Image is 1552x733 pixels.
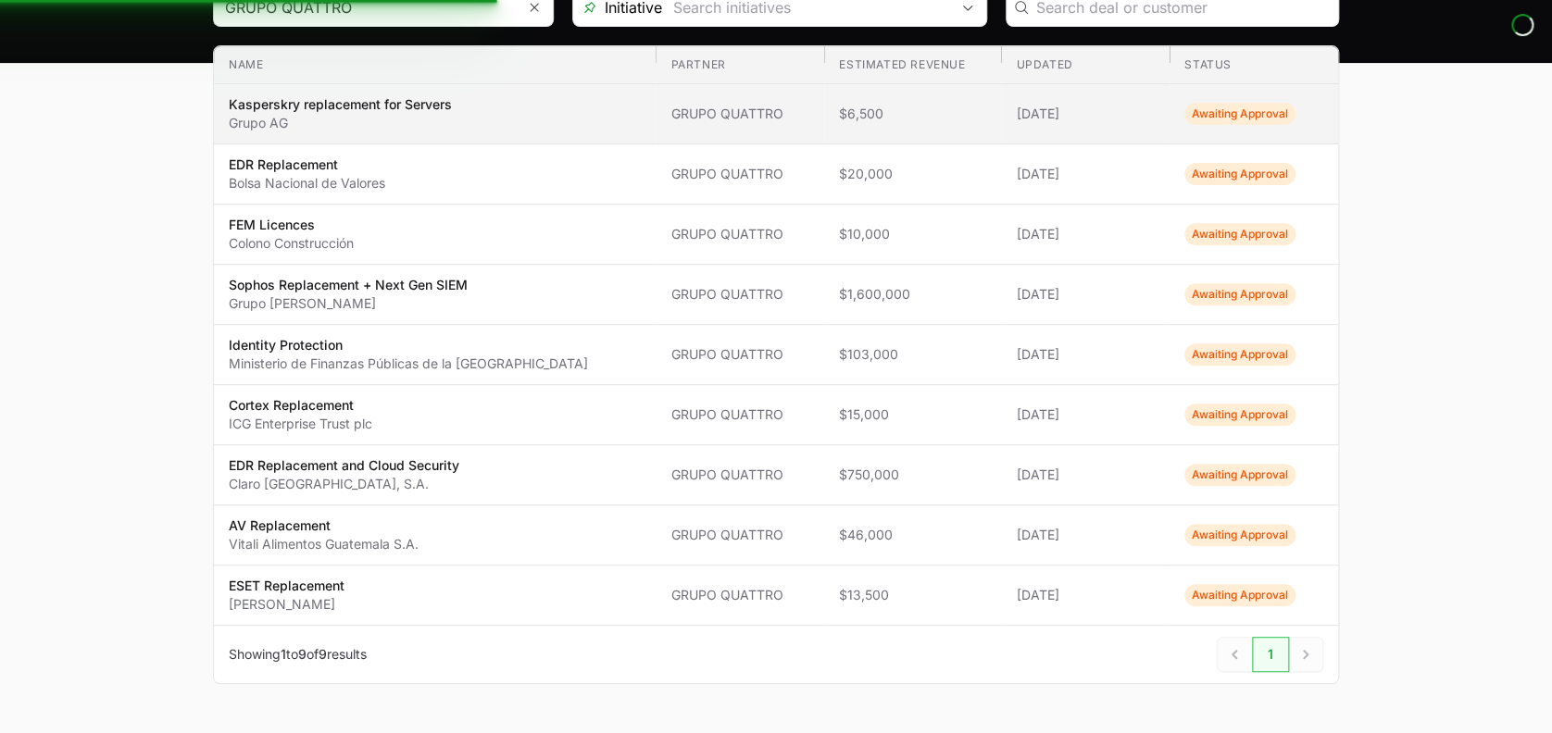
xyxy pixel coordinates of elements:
[1001,46,1170,84] th: Updated
[229,155,385,174] p: EDR Replacement
[839,405,986,424] span: $15,000
[839,105,986,123] span: $6,500
[229,475,459,493] p: Claro [GEOGRAPHIC_DATA], S.A.
[839,586,986,604] span: $13,500
[1016,405,1155,424] span: [DATE]
[839,526,986,544] span: $46,000
[1016,225,1155,243] span: [DATE]
[839,165,986,183] span: $20,000
[229,95,452,114] p: Kasperskry replacement for Servers
[229,114,452,132] p: Grupo AG
[298,646,307,662] span: 9
[1170,46,1338,84] th: Status
[229,234,354,253] p: Colono Construcción
[229,516,419,535] p: AV Replacement
[656,46,824,84] th: Partner
[229,336,588,354] p: Identity Protection
[670,225,809,243] span: GRUPO QUATTRO
[229,276,468,294] p: Sophos Replacement + Next Gen SIEM
[1016,586,1155,604] span: [DATE]
[229,535,419,553] p: Vitali Alimentos Guatemala S.A.
[839,345,986,364] span: $103,000
[1016,105,1155,123] span: [DATE]
[1016,345,1155,364] span: [DATE]
[229,396,372,415] p: Cortex Replacement
[229,456,459,475] p: EDR Replacement and Cloud Security
[1252,637,1289,672] span: 1
[670,345,809,364] span: GRUPO QUATTRO
[281,646,286,662] span: 1
[670,466,809,484] span: GRUPO QUATTRO
[229,645,367,664] p: Showing to of results
[670,285,809,304] span: GRUPO QUATTRO
[229,294,468,313] p: Grupo [PERSON_NAME]
[229,174,385,193] p: Bolsa Nacional de Valores
[229,595,344,614] p: [PERSON_NAME]
[670,405,809,424] span: GRUPO QUATTRO
[229,216,354,234] p: FEM Licences
[824,46,1001,84] th: Estimated revenue
[839,466,986,484] span: $750,000
[1016,526,1155,544] span: [DATE]
[670,526,809,544] span: GRUPO QUATTRO
[229,577,344,595] p: ESET Replacement
[839,285,986,304] span: $1,600,000
[229,415,372,433] p: ICG Enterprise Trust plc
[319,646,327,662] span: 9
[229,354,588,373] p: Ministerio de Finanzas Públicas de la [GEOGRAPHIC_DATA]
[214,46,656,84] th: Name
[1016,466,1155,484] span: [DATE]
[1016,165,1155,183] span: [DATE]
[839,225,986,243] span: $10,000
[1016,285,1155,304] span: [DATE]
[670,586,809,604] span: GRUPO QUATTRO
[670,165,809,183] span: GRUPO QUATTRO
[670,105,809,123] span: GRUPO QUATTRO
